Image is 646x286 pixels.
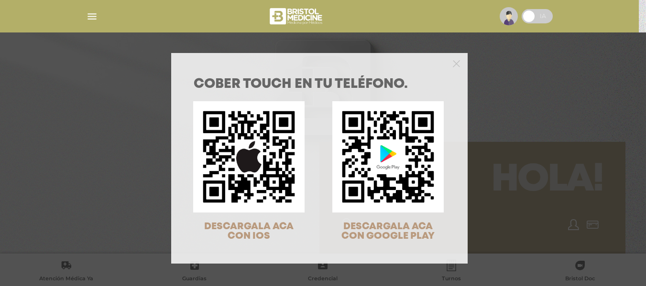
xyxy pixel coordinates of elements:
[453,59,460,67] button: Close
[204,222,294,241] span: DESCARGALA ACA CON IOS
[194,78,445,91] h1: COBER TOUCH en tu teléfono.
[332,101,444,212] img: qr-code
[341,222,435,241] span: DESCARGALA ACA CON GOOGLE PLAY
[193,101,305,212] img: qr-code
